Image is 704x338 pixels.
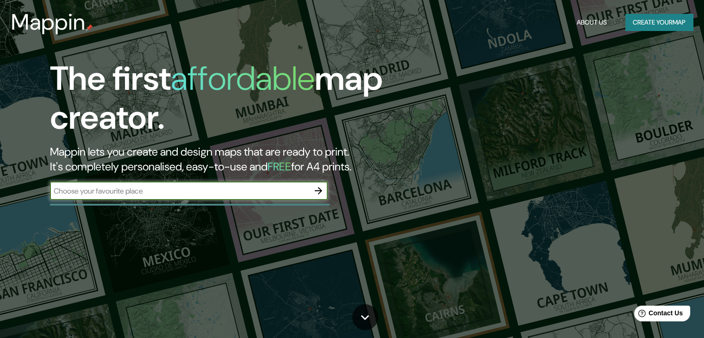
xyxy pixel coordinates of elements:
[171,57,315,100] h1: affordable
[573,14,611,31] button: About Us
[50,186,309,196] input: Choose your favourite place
[11,9,86,35] h3: Mappin
[625,14,693,31] button: Create yourmap
[622,302,694,328] iframe: Help widget launcher
[50,144,402,174] h2: Mappin lets you create and design maps that are ready to print. It's completely personalised, eas...
[268,159,291,174] h5: FREE
[86,24,93,31] img: mappin-pin
[50,59,402,144] h1: The first map creator.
